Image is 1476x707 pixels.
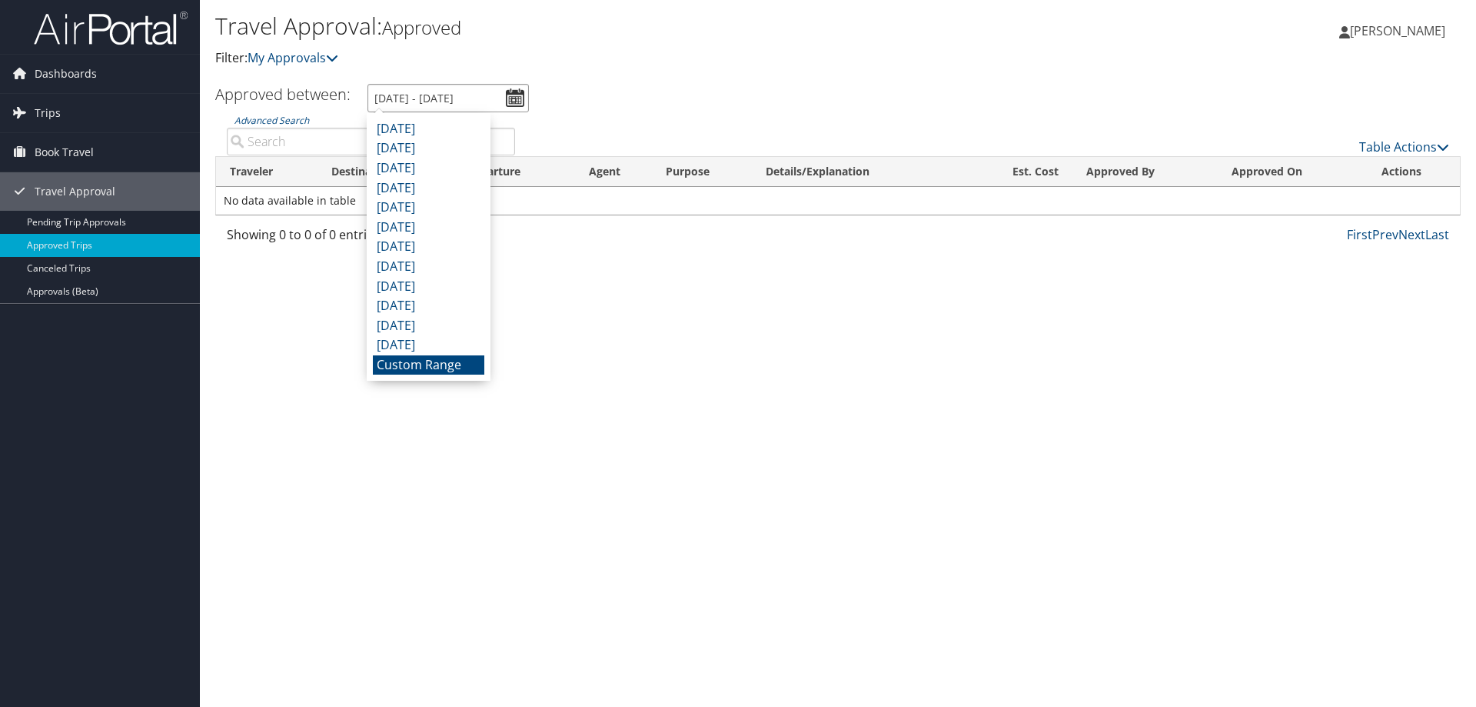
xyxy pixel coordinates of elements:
li: [DATE] [373,237,484,257]
th: Traveler: activate to sort column ascending [216,157,317,187]
li: [DATE] [373,296,484,316]
h3: Approved between: [215,84,351,105]
li: [DATE] [373,198,484,218]
a: Advanced Search [234,114,309,127]
th: Details/Explanation [752,157,969,187]
li: [DATE] [373,316,484,336]
li: [DATE] [373,218,484,238]
span: [PERSON_NAME] [1350,22,1445,39]
th: Est. Cost: activate to sort column ascending [969,157,1072,187]
small: Approved [382,15,461,40]
a: First [1347,226,1372,243]
th: Purpose [652,157,752,187]
p: Filter: [215,48,1045,68]
a: Next [1398,226,1425,243]
td: No data available in table [216,187,1460,215]
input: Advanced Search [227,128,515,155]
li: [DATE] [373,138,484,158]
th: Destination: activate to sort column ascending [317,157,454,187]
th: Departure: activate to sort column ascending [453,157,575,187]
input: [DATE] - [DATE] [367,84,529,112]
span: Travel Approval [35,172,115,211]
a: [PERSON_NAME] [1339,8,1461,54]
th: Agent [575,157,652,187]
li: [DATE] [373,277,484,297]
li: [DATE] [373,257,484,277]
img: airportal-logo.png [34,10,188,46]
a: Table Actions [1359,138,1449,155]
h1: Travel Approval: [215,10,1045,42]
div: Showing 0 to 0 of 0 entries [227,225,515,252]
th: Actions [1368,157,1460,187]
li: [DATE] [373,178,484,198]
th: Approved By: activate to sort column ascending [1072,157,1218,187]
a: My Approvals [248,49,338,66]
span: Book Travel [35,133,94,172]
a: Prev [1372,226,1398,243]
li: [DATE] [373,158,484,178]
li: Custom Range [373,355,484,375]
a: Last [1425,226,1449,243]
th: Approved On: activate to sort column ascending [1218,157,1367,187]
span: Dashboards [35,55,97,93]
li: [DATE] [373,119,484,139]
li: [DATE] [373,335,484,355]
span: Trips [35,94,61,132]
